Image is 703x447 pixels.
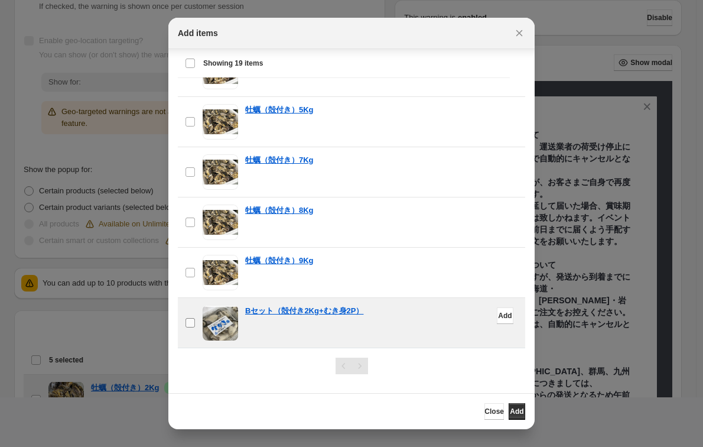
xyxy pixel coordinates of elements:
[336,358,368,374] nav: Pagination
[509,403,525,420] button: Add
[245,205,314,216] a: 牡蠣（殻付き）8Kg
[497,307,513,324] button: Add
[178,27,218,39] h2: Add items
[245,305,363,317] a: Bセット（殻付き2Kg+むき身2P）
[245,255,314,267] a: 牡蠣（殻付き）9Kg
[245,104,314,116] a: 牡蠣（殻付き）5Kg
[484,407,504,416] span: Close
[203,59,263,68] span: Showing 19 items
[484,403,504,420] button: Close
[510,407,523,416] span: Add
[245,154,314,166] a: 牡蠣（殻付き）7Kg
[511,25,528,41] button: Close
[498,311,512,320] span: Add
[203,305,238,341] img: Bセット（殻付き2Kg+むき身2P）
